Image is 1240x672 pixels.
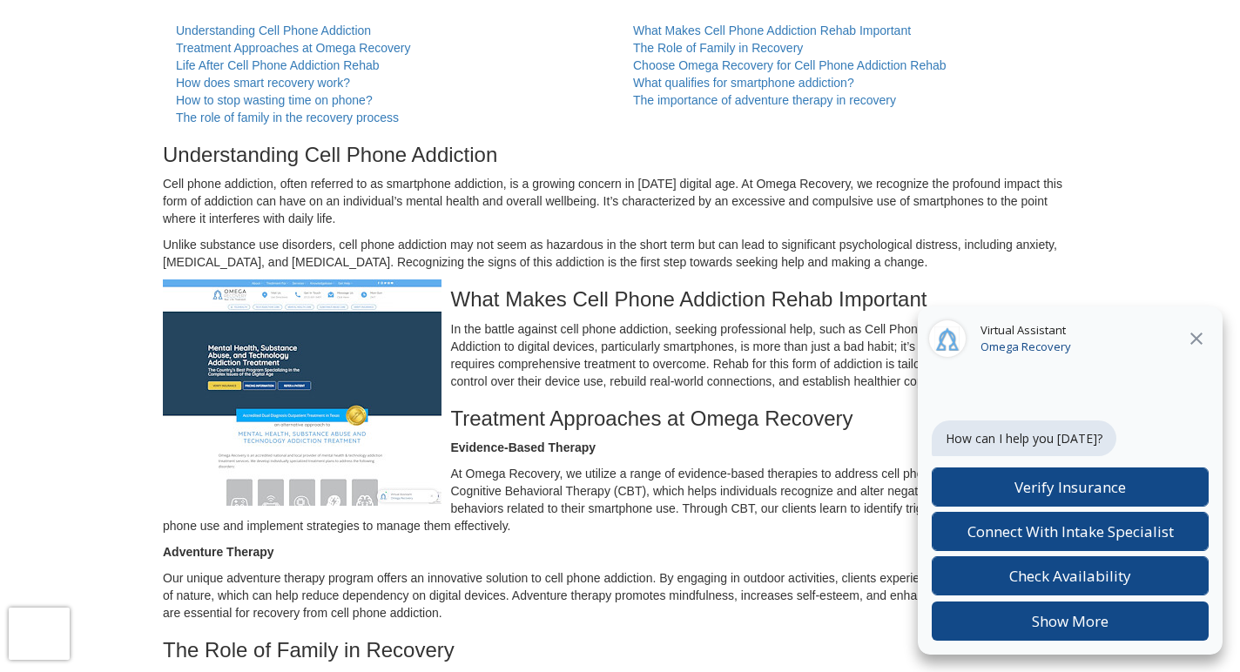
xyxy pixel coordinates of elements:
[176,24,371,37] a: Understanding Cell Phone Addiction
[633,24,911,37] a: What Makes Cell Phone Addiction Rehab Important
[633,76,854,90] a: What qualifies for smartphone addiction?
[163,569,1077,622] p: Our unique adventure therapy program offers an innovative solution to cell phone addiction. By en...
[633,58,947,72] a: Choose Omega Recovery for Cell Phone Addiction Rehab
[163,407,1077,430] h3: Treatment Approaches at Omega Recovery
[163,320,1077,390] p: In the battle against cell phone addiction, seeking professional help, such as Cell Phone Addicti...
[163,144,1077,166] h3: Understanding Cell Phone Addiction
[633,41,803,55] a: The Role of Family in Recovery
[451,440,596,454] strong: Evidence-Based Therapy
[176,41,411,55] a: Treatment Approaches at Omega Recovery
[176,111,399,124] a: The role of family in the recovery process
[176,76,350,90] a: How does smart recovery work?
[163,175,1077,227] p: Cell phone addiction, often referred to as smartphone addiction, is a growing concern in [DATE] d...
[176,93,373,107] a: How to stop wasting time on phone?
[176,58,380,72] a: Life After Cell Phone Addiction Rehab
[633,93,896,107] a: The importance of adventure therapy in recovery
[163,236,1077,271] p: Unlike substance use disorders, cell phone addiction may not seem as hazardous in the short term ...
[163,279,441,506] img: Cell Phone Addiction Rehab
[163,465,1077,534] p: At Omega Recovery, we utilize a range of evidence-based therapies to address cell phone addiction...
[9,608,70,660] iframe: reCAPTCHA
[163,288,1077,311] h3: What Makes Cell Phone Addiction Rehab Important
[163,545,274,559] strong: Adventure Therapy
[163,639,1077,662] h3: The Role of Family in Recovery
